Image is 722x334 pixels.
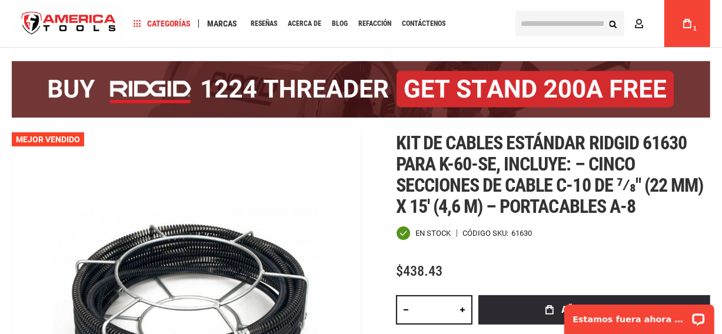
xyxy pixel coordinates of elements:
[332,19,348,28] font: Blog
[511,229,532,238] font: 61630
[353,16,397,32] a: Refacción
[12,2,126,46] a: logotipo de la tienda
[397,16,451,32] a: Contáctenos
[327,16,353,32] a: Blog
[648,19,678,28] font: Cuenta
[396,263,442,279] font: $438.43
[16,18,247,27] font: Estamos fuera ahora mismo. ¡Vuelve más tarde!
[282,16,327,32] a: Acerca de
[557,297,722,334] iframe: Widget de chat LiveChat
[478,295,710,325] button: añadir a la cesta
[12,61,710,118] img: BOGO: ¡Compre la roscadora RIDGID® 1224 (26092) y obtenga el soporte 92467 200A GRATIS!
[288,19,321,28] font: Acerca de
[396,132,704,218] font: Kit de cables estándar Ridgid 61630 para K-60-SE, incluye: – cinco secciones de cable C-10 de 7⁄8...
[463,229,507,238] font: Código SKU
[135,15,149,29] button: Abrir el widget de chat LiveChat
[147,19,191,28] font: Categorías
[245,16,282,32] a: Reseñas
[402,19,445,28] font: Contáctenos
[358,19,391,28] font: Refacción
[602,12,624,35] button: Buscar
[396,226,451,241] div: Disponibilidad
[12,2,126,46] img: Herramientas de América
[207,19,237,28] font: Marcas
[128,16,196,32] a: Categorías
[202,16,242,32] a: Marcas
[693,25,697,32] font: 1
[415,229,451,238] font: En stock
[251,19,277,28] font: Reseñas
